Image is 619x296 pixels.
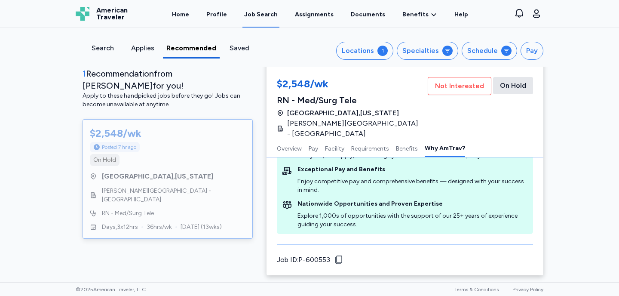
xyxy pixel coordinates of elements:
span: Days , 3 x 12 hrs [102,223,138,231]
div: $2,548/wk [90,126,245,140]
div: Search [86,43,119,53]
div: 1 [377,46,388,56]
span: [PERSON_NAME][GEOGRAPHIC_DATA] - [GEOGRAPHIC_DATA] [102,187,245,204]
span: [GEOGRAPHIC_DATA] , [US_STATE] [102,171,213,182]
div: On Hold [493,77,533,94]
button: Specialties [397,42,458,60]
div: Recommendation from [PERSON_NAME] for you! [83,68,253,92]
div: RN - Med/Surg Tele [277,94,426,106]
div: Applies [126,43,159,53]
div: Pay [526,46,538,56]
span: [GEOGRAPHIC_DATA] , [US_STATE] [287,108,399,118]
button: Not Interested [428,77,491,95]
div: Locations [342,46,374,56]
a: Benefits [402,10,437,19]
button: Locations1 [336,42,393,60]
a: Privacy Policy [512,287,543,293]
button: Benefits [396,139,418,157]
div: Schedule [467,46,498,56]
span: Not Interested [435,81,484,91]
button: Overview [277,139,302,157]
span: [DATE] ( 13 wks) [181,223,222,231]
span: RN - Med/Surg Tele [102,209,154,218]
button: Pay [309,139,318,157]
div: Recommended [166,43,216,53]
div: Specialties [402,46,439,56]
div: Explore 1,000s of opportunities with the support of our 25+ years of experience guiding your succ... [297,212,528,229]
img: Logo [76,7,89,21]
span: 36 hrs/wk [147,223,172,231]
div: Exceptional Pay and Benefits [297,165,528,174]
div: Job Search [244,10,278,19]
div: $2,548/wk [277,77,426,92]
span: Benefits [402,10,429,19]
div: Job ID: P-600553 [277,255,330,265]
div: Nationwide Opportunities and Proven Expertise [297,200,528,208]
button: Why AmTrav? [425,139,465,157]
span: 1 [83,68,86,79]
span: © 2025 American Traveler, LLC [76,286,146,293]
button: Schedule [462,42,517,60]
span: American Traveler [96,7,128,21]
button: Pay [521,42,543,60]
span: [PERSON_NAME][GEOGRAPHIC_DATA] - [GEOGRAPHIC_DATA] [287,118,421,139]
button: Copy Job ID [334,255,404,265]
div: Enjoy competitive pay and comprehensive benefits — designed with your success in mind. [297,177,528,194]
a: Terms & Conditions [454,287,499,293]
a: Job Search [242,1,279,28]
span: Posted 7 hr ago [102,144,136,151]
button: Facility [325,139,344,157]
div: Apply to these handpicked jobs before they go! Jobs can become unavailable at anytime. [83,92,253,109]
div: On Hold [93,156,116,164]
div: Saved [223,43,256,53]
button: Requirements [351,139,389,157]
